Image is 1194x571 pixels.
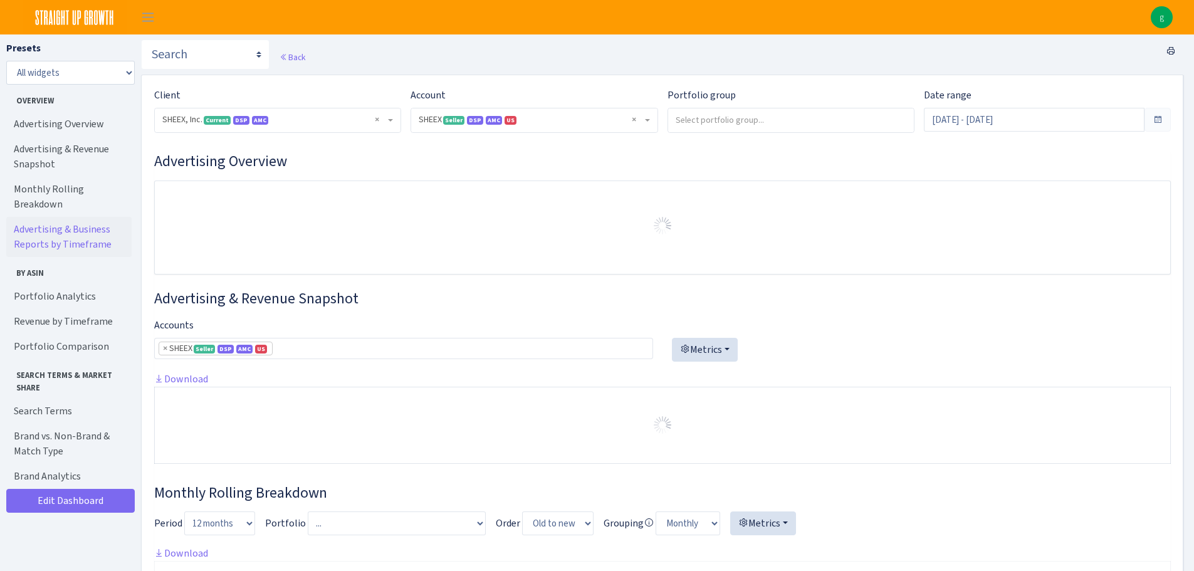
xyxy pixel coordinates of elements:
span: × [163,342,167,355]
a: Search Terms [6,399,132,424]
label: Date range [924,88,971,103]
a: Monthly Rolling Breakdown [6,177,132,217]
span: US [505,116,516,125]
a: Back [280,51,305,63]
span: AMC [252,116,268,125]
h3: Widget #38 [154,484,1171,502]
a: Download [154,372,208,385]
span: US [255,345,267,354]
img: Preloader [652,216,673,236]
span: Amazon Marketing Cloud [486,116,502,125]
label: Account [411,88,446,103]
label: Grouping [604,516,654,531]
label: Portfolio [265,516,306,531]
span: SHEEX, Inc. <span class="badge badge-success">Current</span><span class="badge badge-primary">DSP... [155,108,401,132]
input: Select portfolio group... [668,108,914,131]
img: gjoyce [1151,6,1173,28]
a: Edit Dashboard [6,489,135,513]
a: Advertising & Business Reports by Timeframe [6,217,132,257]
a: Advertising & Revenue Snapshot [6,137,132,177]
span: Seller [443,116,464,125]
span: Seller [194,345,215,354]
a: Advertising Overview [6,112,132,137]
label: Period [154,516,182,531]
a: Brand Analytics [6,464,132,489]
a: Revenue by Timeframe [6,309,132,334]
a: Brand vs. Non-Brand & Match Type [6,424,132,464]
label: Order [496,516,520,531]
span: DSP [233,116,249,125]
span: By ASIN [7,262,131,279]
img: Preloader [652,415,673,435]
span: Overview [7,90,131,107]
a: Download [154,547,208,560]
span: Remove all items [375,113,379,126]
label: Client [154,88,181,103]
h3: Widget #2 [154,290,1171,308]
i: Avg. daily only for these metrics:<br> Sessions<br> Units<br> Revenue<br> Spend<br> Sales<br> Cli... [644,518,654,528]
li: SHEEX <span class="badge badge-success">Seller</span><span class="badge badge-primary">DSP</span>... [159,342,273,355]
span: DSP [217,345,234,354]
button: Metrics [672,338,738,362]
span: SHEEX <span class="badge badge-success">Seller</span><span class="badge badge-primary">DSP</span>... [419,113,642,126]
span: SHEEX, Inc. <span class="badge badge-success">Current</span><span class="badge badge-primary">DSP... [162,113,385,126]
label: Presets [6,41,41,56]
span: Current [204,116,231,125]
span: SHEEX <span class="badge badge-success">Seller</span><span class="badge badge-primary">DSP</span>... [411,108,657,132]
span: DSP [467,116,483,125]
label: Portfolio group [668,88,736,103]
button: Metrics [730,511,796,535]
span: Remove all items [632,113,636,126]
a: Portfolio Analytics [6,284,132,309]
h3: Widget #1 [154,152,1171,170]
button: Toggle navigation [132,7,164,28]
label: Accounts [154,318,194,333]
span: Search Terms & Market Share [7,364,131,393]
span: Amazon Marketing Cloud [236,345,253,354]
a: Portfolio Comparison [6,334,132,359]
a: g [1151,6,1173,28]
